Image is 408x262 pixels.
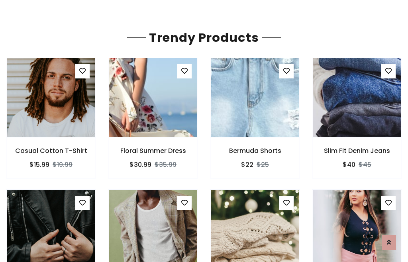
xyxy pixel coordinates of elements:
h6: Bermuda Shorts [210,147,300,154]
h6: $15.99 [29,161,49,168]
del: $19.99 [53,160,73,169]
h6: Slim Fit Denim Jeans [312,147,402,154]
del: $35.99 [155,160,177,169]
h6: Floral Summer Dress [108,147,198,154]
del: $45 [359,160,371,169]
del: $25 [257,160,269,169]
h6: $40 [343,161,355,168]
h6: $30.99 [129,161,151,168]
h6: Casual Cotton T-Shirt [6,147,96,154]
span: Trendy Products [146,29,262,46]
h6: $22 [241,161,253,168]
